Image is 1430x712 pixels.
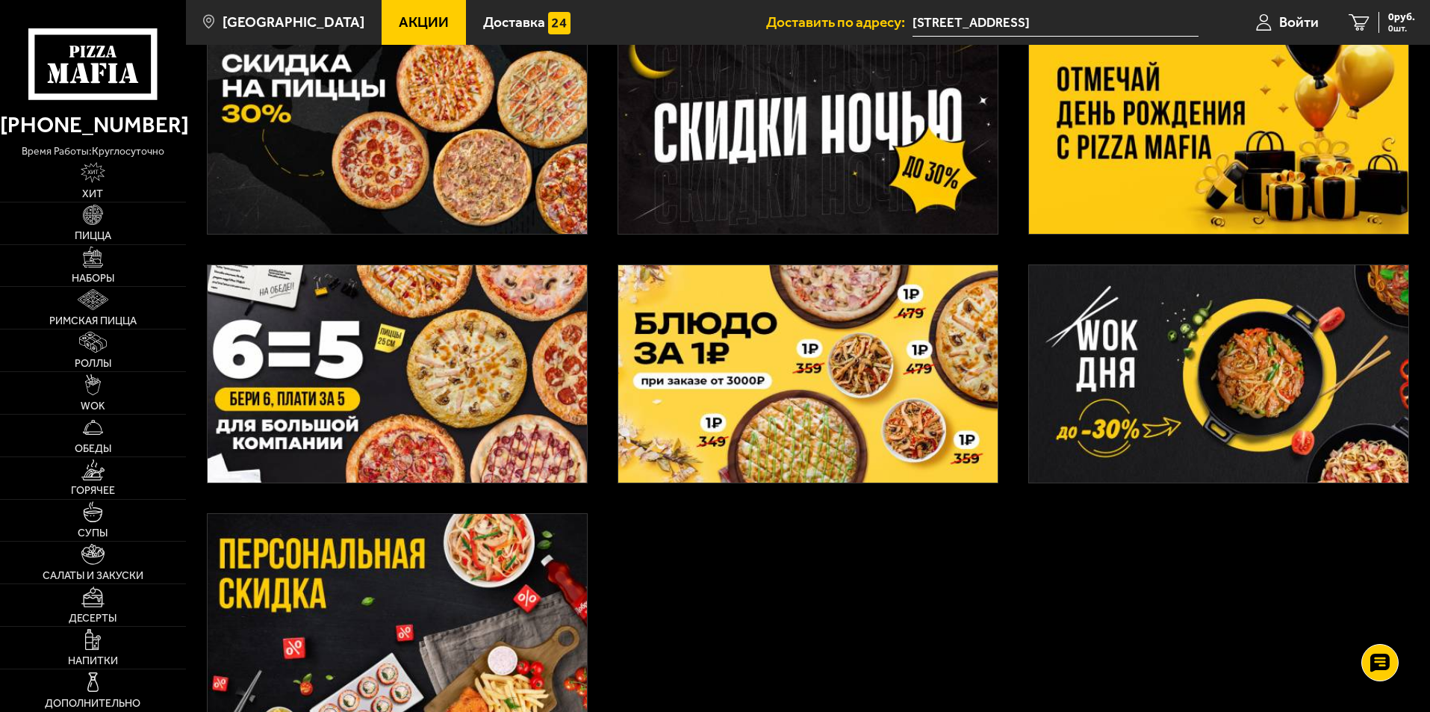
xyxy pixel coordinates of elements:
[913,9,1199,37] input: Ваш адрес доставки
[45,699,140,709] span: Дополнительно
[75,444,111,454] span: Обеды
[548,12,571,34] img: 15daf4d41897b9f0e9f617042186c801.svg
[81,401,105,412] span: WOK
[1279,15,1319,29] span: Войти
[49,316,137,326] span: Римская пицца
[43,571,143,581] span: Салаты и закуски
[78,528,108,539] span: Супы
[1388,12,1415,22] span: 0 руб.
[69,613,116,624] span: Десерты
[483,15,545,29] span: Доставка
[1388,24,1415,33] span: 0 шт.
[75,359,111,369] span: Роллы
[68,656,118,666] span: Напитки
[766,15,913,29] span: Доставить по адресу:
[399,15,449,29] span: Акции
[71,486,115,496] span: Горячее
[72,273,114,284] span: Наборы
[223,15,364,29] span: [GEOGRAPHIC_DATA]
[82,189,103,199] span: Хит
[75,231,111,241] span: Пицца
